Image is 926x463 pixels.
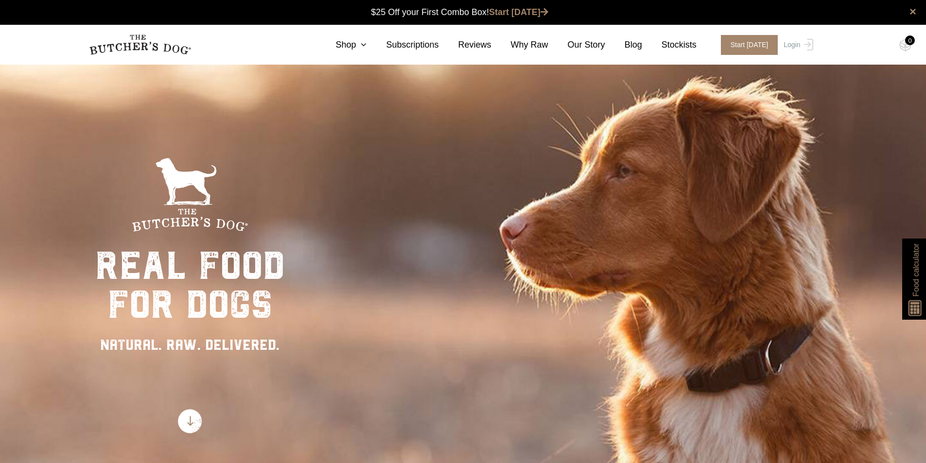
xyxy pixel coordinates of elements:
img: TBD_Cart-Empty.png [899,39,911,51]
a: Login [781,35,813,55]
a: Start [DATE] [489,7,548,17]
div: 0 [905,35,915,45]
span: Start [DATE] [721,35,778,55]
a: Blog [605,38,642,51]
div: NATURAL. RAW. DELIVERED. [95,334,285,356]
a: Reviews [439,38,491,51]
a: Stockists [642,38,697,51]
a: Start [DATE] [711,35,782,55]
a: Shop [316,38,367,51]
a: Subscriptions [367,38,438,51]
a: close [909,6,916,17]
a: Our Story [548,38,605,51]
div: real food for dogs [95,246,285,324]
a: Why Raw [491,38,548,51]
span: Food calculator [910,243,922,296]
